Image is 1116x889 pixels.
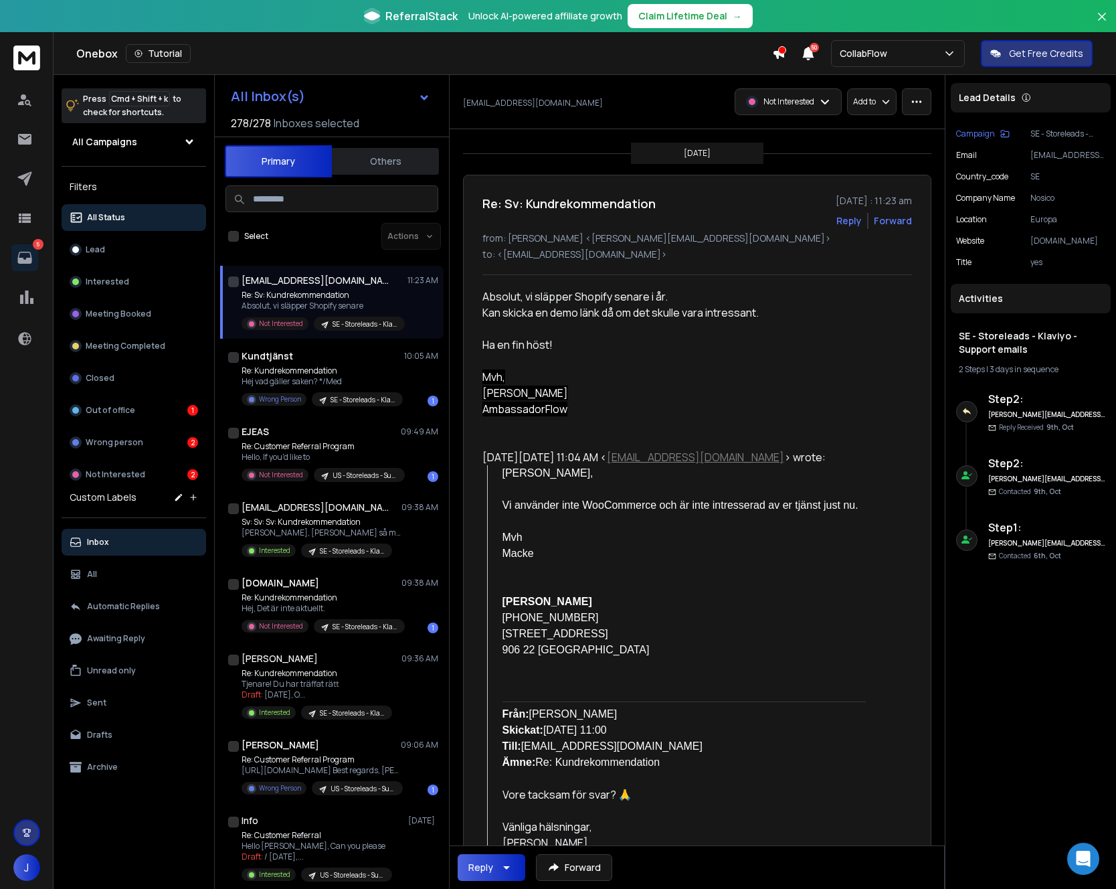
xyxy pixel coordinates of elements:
p: US - Storeleads - Support emails - CollabCenter [333,471,397,481]
p: All Status [87,212,125,223]
p: Absolut, vi släpper Shopify senare [242,301,402,311]
p: Interested [86,276,129,287]
h1: Info [242,814,258,827]
span: 9th, Oct [1046,422,1074,432]
button: J [13,854,40,881]
p: Meeting Booked [86,309,151,319]
p: Re: Customer Referral [242,830,392,841]
p: [EMAIL_ADDRESS][DOMAIN_NAME] [1030,150,1105,161]
p: Unread only [87,665,136,676]
button: Inbox [62,529,206,556]
p: Hello, If you'd like to [242,452,402,463]
button: Claim Lifetime Deal→ [628,4,753,28]
h1: [PERSON_NAME] [242,738,319,752]
h6: Step 2 : [988,455,1105,471]
p: Campaign [956,129,995,139]
p: Wrong Person [259,394,301,404]
p: Not Interested [259,470,303,480]
p: Re: Kundrekommendation [242,366,402,376]
h3: Inboxes selected [274,115,359,131]
h1: Re: Sv: Kundrekommendation [482,194,656,213]
a: 5 [11,244,38,271]
span: AmbassadorFlow [482,402,567,416]
button: Closed [62,365,206,392]
p: 5 [33,239,43,250]
p: SE - Storeleads - Klaviyo - Support emails [333,319,397,329]
p: [DATE] [408,815,438,826]
p: SE - Storeleads - Klaviyo - Support emails [320,708,384,718]
h1: [EMAIL_ADDRESS][DOMAIN_NAME] [242,274,389,287]
h6: [PERSON_NAME][EMAIL_ADDRESS][DOMAIN_NAME] [988,474,1105,484]
p: Email [956,150,977,161]
p: location [956,214,987,225]
div: 1 [428,623,438,633]
p: Inbox [87,537,109,548]
span: [DATE], O ... [264,689,305,700]
p: [DATE] : 11:23 am [836,194,912,208]
p: Re: Sv: Kundrekommendation [242,290,402,301]
h1: SE - Storeleads - Klaviyo - Support emails [959,329,1103,356]
p: Automatic Replies [87,601,160,612]
strong: Till: [502,740,521,752]
p: 09:49 AM [401,426,438,437]
span: ReferralStack [385,8,458,24]
p: Not Interested [86,469,145,480]
p: 09:36 AM [401,653,438,664]
p: Re: Customer Referral Program [242,441,402,452]
span: 50 [810,43,819,52]
span: 2 Steps [959,363,985,375]
span: [PERSON_NAME] [482,386,568,400]
h1: All Inbox(s) [231,90,305,103]
div: 2 [187,437,198,448]
p: SE [1030,171,1105,182]
div: Open Intercom Messenger [1067,843,1099,875]
p: Wrong Person [259,783,301,793]
p: Re: Kundrekommendation [242,668,392,679]
p: Add to [853,96,876,107]
button: Lead [62,236,206,263]
label: Select [244,231,268,242]
p: Wrong person [86,437,143,448]
span: Cmd + Shift + k [109,91,170,106]
button: Out of office1 [62,397,206,424]
p: Awaiting Reply [87,633,145,644]
p: Closed [86,373,114,384]
p: Hello [PERSON_NAME], Can you please [242,841,392,852]
p: Not Interested [259,319,303,329]
p: US - Storeleads - Support emails - CollabCenter [331,784,395,794]
div: Vi använder inte WooCommerce och är inte intresserad av er tjänst just nu. [502,497,874,513]
p: [URL][DOMAIN_NAME] Best regards, [PERSON_NAME] [242,765,402,776]
button: Archive [62,754,206,781]
div: Vore tacksam för svar? 🙏 Vänliga hälsningar, [PERSON_NAME] Ambassador Flow [502,787,874,867]
p: Contacted [999,551,1061,561]
p: 11:23 AM [407,275,438,286]
strong: Från: [502,708,529,720]
button: Wrong person2 [62,429,206,456]
h3: Custom Labels [70,491,136,504]
div: 2 [187,469,198,480]
button: Close banner [1093,8,1111,40]
p: title [956,257,971,268]
p: Lead [86,244,105,255]
h1: All Campaigns [72,135,137,149]
p: Not Interested [763,96,814,107]
p: Contacted [999,487,1061,497]
span: Draft: [242,851,263,862]
p: from: [PERSON_NAME] <[PERSON_NAME][EMAIL_ADDRESS][DOMAIN_NAME]> [482,232,912,245]
p: SE - Storeleads - Klaviyo - Support emails [320,546,384,556]
p: to: <[EMAIL_ADDRESS][DOMAIN_NAME]> [482,248,912,261]
p: 09:38 AM [401,502,438,513]
p: country_code [956,171,1008,182]
p: [EMAIL_ADDRESS][DOMAIN_NAME] [463,98,603,108]
div: Mvh [502,530,874,546]
button: Drafts [62,722,206,748]
button: Automatic Replies [62,593,206,620]
h1: [EMAIL_ADDRESS][DOMAIN_NAME] [242,501,389,514]
button: All Campaigns [62,129,206,155]
button: Meeting Booked [62,301,206,327]
p: Out of office [86,405,135,416]
div: [PERSON_NAME], [502,465,874,481]
p: SE - Storeleads - Klaviyo - Support emails [331,395,395,405]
